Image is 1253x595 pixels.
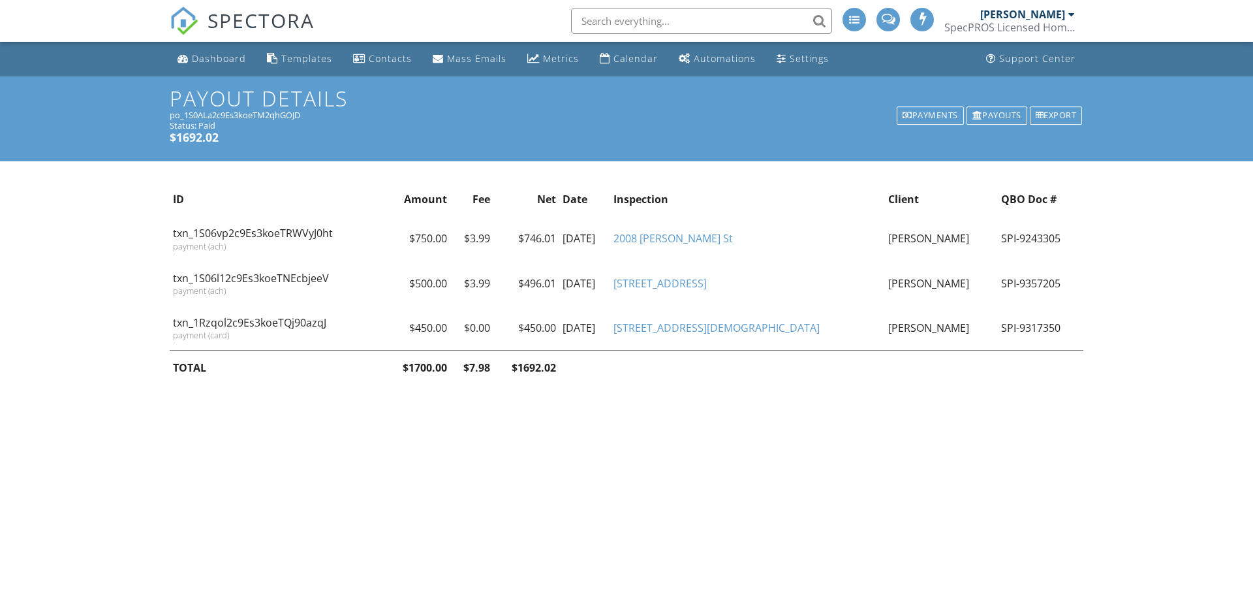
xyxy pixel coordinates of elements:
[385,306,451,351] td: $450.00
[885,261,998,306] td: [PERSON_NAME]
[170,216,385,261] td: txn_1S06vp2c9Es3koeTRWVyJ0ht
[559,182,610,216] th: Date
[965,105,1029,126] a: Payouts
[170,18,315,45] a: SPECTORA
[170,110,1083,120] div: po_1S0ALa2c9Es3koeTM2qhGOJD
[559,306,610,351] td: [DATE]
[170,261,385,306] td: txn_1S06l12c9Es3koeTNEcbjeeV
[613,52,658,65] div: Calendar
[980,8,1065,21] div: [PERSON_NAME]
[427,47,512,71] a: Mass Emails
[385,351,451,385] th: $1700.00
[559,216,610,261] td: [DATE]
[170,306,385,351] td: txn_1Rzqol2c9Es3koeTQj90azqJ
[613,276,707,291] a: [STREET_ADDRESS]
[170,87,1083,110] h1: Payout Details
[172,47,251,71] a: Dashboard
[613,231,733,246] a: 2008 [PERSON_NAME] St
[998,182,1083,216] th: QBO Doc #
[790,52,829,65] div: Settings
[998,261,1083,306] td: SPI-9357205
[493,351,559,385] th: $1692.02
[493,261,559,306] td: $496.01
[595,47,663,71] a: Calendar
[493,306,559,351] td: $450.00
[385,182,451,216] th: Amount
[450,351,493,385] th: $7.98
[493,182,559,216] th: Net
[369,52,412,65] div: Contacts
[944,21,1075,34] div: SpecPROS Licensed Home Inspectors
[999,52,1075,65] div: Support Center
[771,47,834,71] a: Settings
[173,241,382,251] div: payment (ach)
[571,8,832,34] input: Search everything...
[493,216,559,261] td: $746.01
[170,7,198,35] img: The Best Home Inspection Software - Spectora
[559,261,610,306] td: [DATE]
[192,52,246,65] div: Dashboard
[981,47,1081,71] a: Support Center
[522,47,584,71] a: Metrics
[967,106,1027,125] div: Payouts
[385,216,451,261] td: $750.00
[694,52,756,65] div: Automations
[998,216,1083,261] td: SPI-9243305
[173,330,382,340] div: payment (card)
[170,182,385,216] th: ID
[173,285,382,296] div: payment (ach)
[1030,106,1083,125] div: Export
[1029,105,1084,126] a: Export
[170,131,1083,144] h5: $1692.02
[613,321,820,335] a: [STREET_ADDRESS][DEMOGRAPHIC_DATA]
[385,261,451,306] td: $500.00
[450,261,493,306] td: $3.99
[885,216,998,261] td: [PERSON_NAME]
[885,306,998,351] td: [PERSON_NAME]
[543,52,579,65] div: Metrics
[450,306,493,351] td: $0.00
[281,52,332,65] div: Templates
[450,216,493,261] td: $3.99
[450,182,493,216] th: Fee
[447,52,506,65] div: Mass Emails
[348,47,417,71] a: Contacts
[673,47,761,71] a: Automations (Advanced)
[208,7,315,34] span: SPECTORA
[885,182,998,216] th: Client
[998,306,1083,351] td: SPI-9317350
[262,47,337,71] a: Templates
[610,182,885,216] th: Inspection
[897,106,964,125] div: Payments
[170,120,1083,131] div: Status: Paid
[170,351,385,385] th: TOTAL
[895,105,965,126] a: Payments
